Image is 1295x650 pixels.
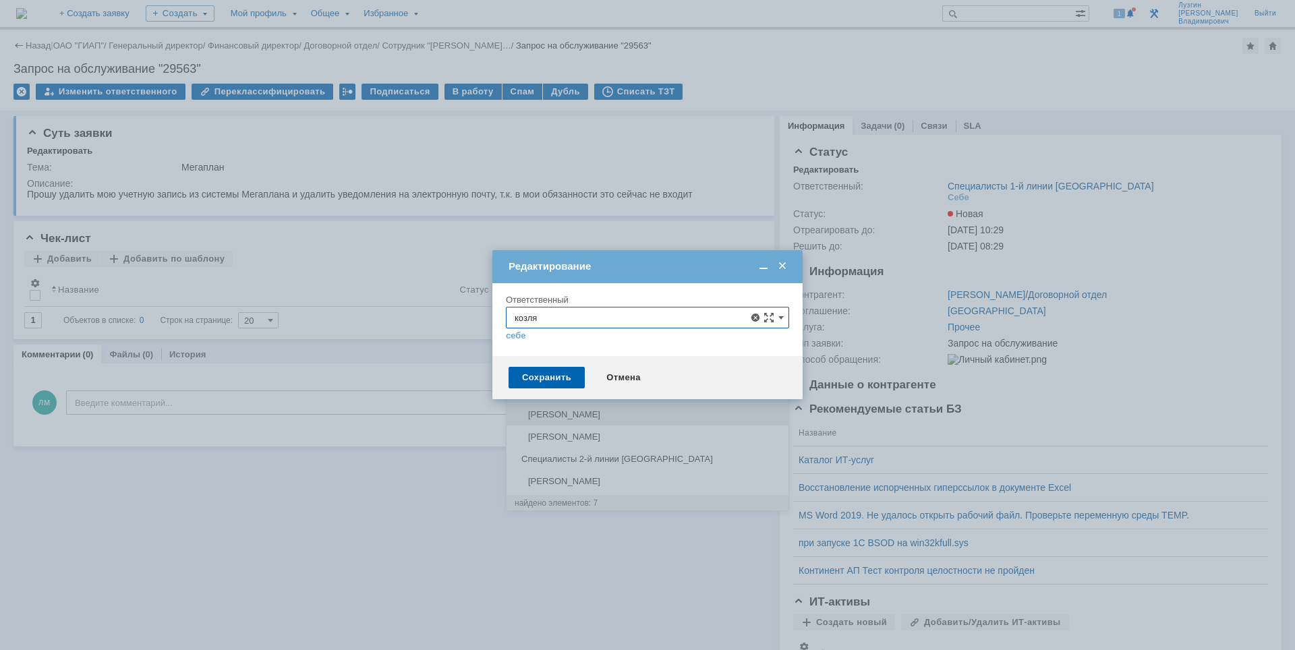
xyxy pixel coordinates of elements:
[757,260,770,272] span: Свернуть (Ctrl + M)
[509,260,789,272] div: Редактирование
[750,312,761,323] span: Удалить
[776,260,789,272] span: Закрыть
[506,295,786,304] div: Ответственный
[764,312,774,323] span: Сложная форма
[506,330,526,341] a: себе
